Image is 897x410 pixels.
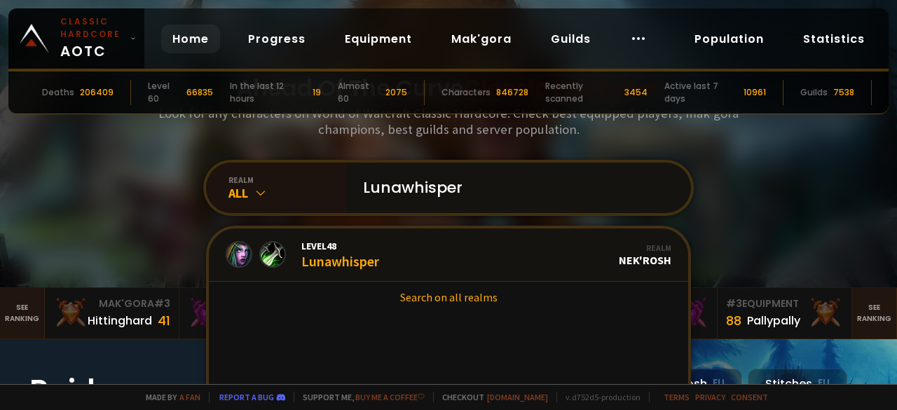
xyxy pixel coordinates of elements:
[179,288,314,339] a: Mak'Gora#2Rivench100
[8,8,144,69] a: Classic HardcoreAOTC
[153,105,744,137] h3: Look for any characters on World of Warcraft Classic Hardcore. Check best equipped players, mak'g...
[385,86,407,99] div: 2075
[748,369,847,399] div: Stitches
[726,311,741,330] div: 88
[294,392,425,402] span: Support me,
[80,86,114,99] div: 206409
[619,242,671,267] div: Nek'Rosh
[88,312,152,329] div: Hittinghard
[718,288,852,339] a: #3Equipment88Pallypally
[60,15,125,41] small: Classic Hardcore
[158,311,170,330] div: 41
[695,392,725,402] a: Privacy
[545,80,619,105] div: Recently scanned
[313,86,321,99] div: 19
[440,25,523,53] a: Mak'gora
[800,86,828,99] div: Guilds
[186,86,213,99] div: 66835
[744,86,766,99] div: 10961
[161,25,220,53] a: Home
[228,175,346,185] div: realm
[624,86,648,99] div: 3454
[726,296,742,310] span: # 3
[154,296,170,310] span: # 3
[301,240,379,270] div: Lunawhisper
[833,86,854,99] div: 7538
[664,392,690,402] a: Terms
[441,86,491,99] div: Characters
[45,288,179,339] a: Mak'Gora#3Hittinghard41
[487,392,548,402] a: [DOMAIN_NAME]
[219,392,274,402] a: Report a bug
[683,25,775,53] a: Population
[852,288,897,339] a: Seeranking
[556,392,641,402] span: v. d752d5 - production
[496,86,528,99] div: 846728
[713,376,725,390] small: EU
[60,15,125,62] span: AOTC
[664,80,738,105] div: Active last 7 days
[338,80,380,105] div: Almost 60
[540,25,602,53] a: Guilds
[619,242,671,253] div: Realm
[53,296,170,311] div: Mak'Gora
[148,80,181,105] div: Level 60
[230,80,307,105] div: In the last 12 hours
[355,392,425,402] a: Buy me a coffee
[209,282,688,313] a: Search on all realms
[818,376,830,390] small: EU
[747,312,800,329] div: Pallypally
[433,392,548,402] span: Checkout
[726,296,843,311] div: Equipment
[209,228,688,282] a: Level48LunawhisperRealmNek'Rosh
[137,392,200,402] span: Made by
[731,392,768,402] a: Consent
[355,163,674,213] input: Search a character...
[334,25,423,53] a: Equipment
[42,86,74,99] div: Deaths
[237,25,317,53] a: Progress
[179,392,200,402] a: a fan
[228,185,346,201] div: All
[301,240,379,252] span: Level 48
[792,25,876,53] a: Statistics
[188,296,305,311] div: Mak'Gora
